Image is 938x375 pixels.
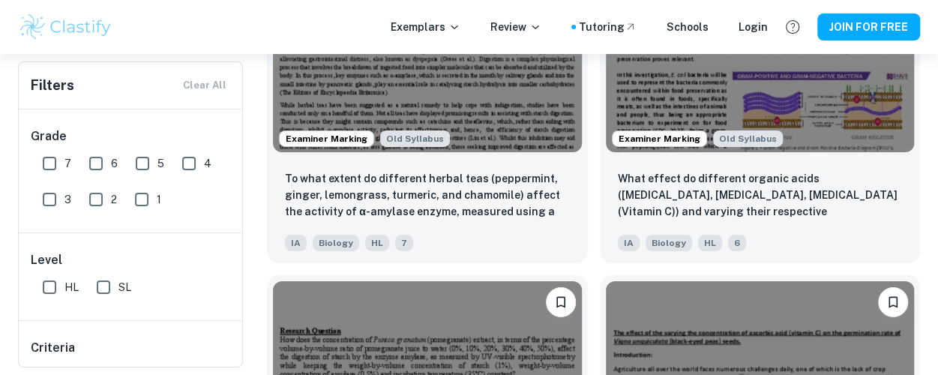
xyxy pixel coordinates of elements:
h6: Level [31,251,232,269]
span: Examiner Marking [613,132,706,145]
a: Tutoring [579,19,637,35]
img: Clastify logo [18,12,113,42]
button: JOIN FOR FREE [817,13,920,40]
div: Starting from the May 2025 session, the Biology IA requirements have changed. It's OK to refer to... [713,130,783,147]
span: SL [118,279,131,295]
span: 4 [204,155,211,172]
a: Schools [667,19,709,35]
span: 3 [64,191,71,208]
span: 1 [157,191,161,208]
h6: Filters [31,75,74,96]
span: 7 [395,235,413,251]
p: To what extent do different herbal teas (peppermint, ginger, lemongrass, turmeric, and chamomile)... [285,170,570,221]
button: Please log in to bookmark exemplars [546,287,576,317]
span: Examiner Marking [280,132,373,145]
h6: Criteria [31,339,75,357]
span: 6 [111,155,118,172]
span: 2 [111,191,117,208]
span: Old Syllabus [713,130,783,147]
span: Biology [646,235,692,251]
div: Starting from the May 2025 session, the Biology IA requirements have changed. It's OK to refer to... [380,130,450,147]
span: 7 [64,155,71,172]
span: HL [365,235,389,251]
span: 6 [728,235,746,251]
span: IA [285,235,307,251]
span: Old Syllabus [380,130,450,147]
button: Help and Feedback [780,14,805,40]
span: Biology [313,235,359,251]
p: What effect do different organic acids (Lactic acid, Citric acid, Ascorbic acid (Vitamin C)) and ... [618,170,903,221]
h6: Grade [31,127,232,145]
p: Review [490,19,541,35]
span: IA [618,235,640,251]
p: Exemplars [391,19,460,35]
button: Please log in to bookmark exemplars [878,287,908,317]
span: 5 [157,155,164,172]
a: Login [739,19,768,35]
span: HL [64,279,79,295]
span: HL [698,235,722,251]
